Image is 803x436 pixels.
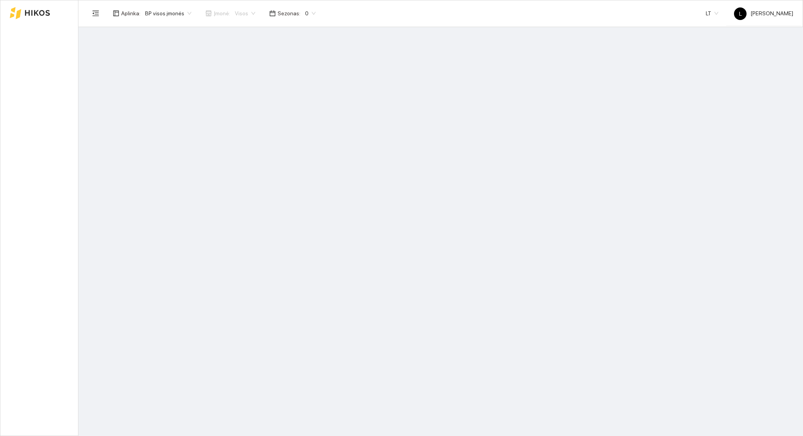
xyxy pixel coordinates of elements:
[214,9,230,18] span: Įmonė :
[205,10,212,16] span: shop
[88,5,104,21] button: menu-fold
[278,9,300,18] span: Sezonas :
[235,7,255,19] span: Visos
[734,10,793,16] span: [PERSON_NAME]
[739,7,742,20] span: L
[706,7,718,19] span: LT
[92,10,99,17] span: menu-fold
[305,7,316,19] span: 0
[145,7,191,19] span: BP visos įmonės
[113,10,119,16] span: layout
[121,9,140,18] span: Aplinka :
[269,10,276,16] span: calendar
